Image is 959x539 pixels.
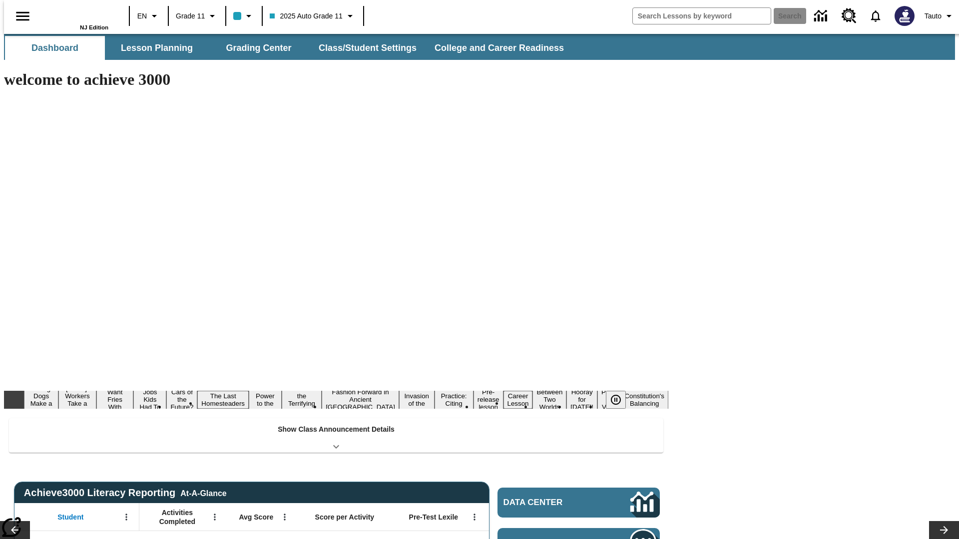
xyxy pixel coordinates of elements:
span: Score per Activity [315,513,375,522]
button: Slide 14 Between Two Worlds [532,387,566,412]
button: Slide 10 The Invasion of the Free CD [399,383,435,416]
button: Slide 16 Point of View [597,387,620,412]
img: Avatar [895,6,915,26]
button: Slide 11 Mixed Practice: Citing Evidence [435,383,474,416]
span: Activities Completed [144,508,210,526]
button: Slide 1 Diving Dogs Make a Splash [24,383,58,416]
button: Slide 6 The Last Homesteaders [197,391,249,409]
button: Language: EN, Select a language [133,7,165,25]
span: Grade 11 [176,11,205,21]
button: Open side menu [8,1,37,31]
button: Grade: Grade 11, Select a grade [172,7,222,25]
span: Student [57,513,83,522]
button: Slide 8 Attack of the Terrifying Tomatoes [282,383,322,416]
span: Pre-Test Lexile [409,513,459,522]
button: Grading Center [209,36,309,60]
div: Home [43,3,108,30]
button: Slide 2 Labor Day: Workers Take a Stand [58,383,96,416]
h1: welcome to achieve 3000 [4,70,668,89]
button: Select a new avatar [889,3,921,29]
button: Open Menu [467,510,482,525]
div: Pause [606,391,636,409]
button: Slide 7 Solar Power to the People [249,383,282,416]
button: Open Menu [119,510,134,525]
div: Show Class Announcement Details [9,418,663,453]
button: Slide 17 The Constitution's Balancing Act [620,383,668,416]
button: Pause [606,391,626,409]
button: Dashboard [5,36,105,60]
span: Achieve3000 Literacy Reporting [24,487,227,499]
button: Class: 2025 Auto Grade 11, Select your class [266,7,360,25]
span: 2025 Auto Grade 11 [270,11,342,21]
a: Data Center [497,488,660,518]
div: SubNavbar [4,36,573,60]
span: Tauto [925,11,942,21]
span: NJ Edition [80,24,108,30]
button: Lesson carousel, Next [929,521,959,539]
button: Slide 13 Career Lesson [503,391,533,409]
p: Show Class Announcement Details [278,424,395,435]
button: Slide 3 Do You Want Fries With That? [96,379,134,420]
button: College and Career Readiness [427,36,572,60]
span: EN [137,11,147,21]
div: At-A-Glance [180,487,226,498]
button: Slide 9 Fashion Forward in Ancient Rome [322,387,399,412]
button: Open Menu [277,510,292,525]
button: Profile/Settings [921,7,959,25]
div: SubNavbar [4,34,955,60]
button: Class/Student Settings [311,36,425,60]
button: Slide 5 Cars of the Future? [166,387,197,412]
button: Open Menu [207,510,222,525]
span: Avg Score [239,513,273,522]
button: Lesson Planning [107,36,207,60]
button: Slide 15 Hooray for Constitution Day! [566,387,597,412]
button: Slide 12 Pre-release lesson [474,387,503,412]
input: search field [633,8,771,24]
button: Slide 4 Dirty Jobs Kids Had To Do [133,379,166,420]
a: Home [43,4,108,24]
span: Data Center [503,498,597,508]
a: Resource Center, Will open in new tab [836,2,863,29]
a: Data Center [808,2,836,30]
a: Notifications [863,3,889,29]
button: Class color is light blue. Change class color [229,7,259,25]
